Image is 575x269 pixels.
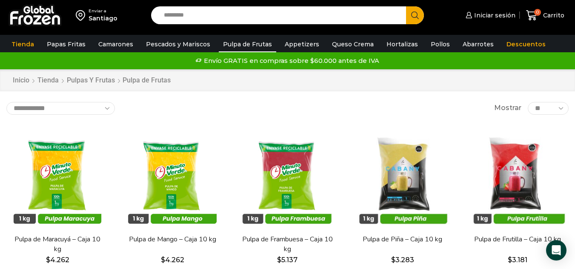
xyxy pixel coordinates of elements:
[7,36,38,52] a: Tienda
[534,9,541,16] span: 0
[508,256,512,264] span: $
[46,256,50,264] span: $
[472,235,564,244] a: Pulpa de Frutilla – Caja 10 kg
[89,8,117,14] div: Enviar a
[328,36,378,52] a: Queso Crema
[241,235,333,254] a: Pulpa de Frambuesa – Caja 10 kg
[142,36,215,52] a: Pescados y Mariscos
[37,76,59,85] a: Tienda
[12,76,30,85] a: Inicio
[66,76,115,85] a: Pulpas y Frutas
[406,6,424,24] button: Search button
[126,235,218,244] a: Pulpa de Mango – Caja 10 kg
[94,36,137,52] a: Camarones
[391,256,395,264] span: $
[76,8,89,23] img: address-field-icon.svg
[12,76,171,85] nav: Breadcrumb
[277,256,298,264] bdi: 5.137
[494,103,521,113] span: Mostrar
[502,36,550,52] a: Descuentos
[11,235,103,254] a: Pulpa de Maracuyá – Caja 10 kg
[123,76,171,84] h1: Pulpa de Frutas
[524,6,566,25] a: 0 Carrito
[546,240,566,261] div: Open Intercom Messenger
[161,256,184,264] bdi: 4.262
[43,36,90,52] a: Papas Fritas
[391,256,414,264] bdi: 3.283
[508,256,527,264] bdi: 3.181
[89,14,117,23] div: Santiago
[46,256,69,264] bdi: 4.262
[277,256,281,264] span: $
[458,36,498,52] a: Abarrotes
[382,36,422,52] a: Hortalizas
[426,36,454,52] a: Pollos
[357,235,449,244] a: Pulpa de Piña – Caja 10 kg
[280,36,323,52] a: Appetizers
[463,7,515,24] a: Iniciar sesión
[541,11,564,20] span: Carrito
[219,36,276,52] a: Pulpa de Frutas
[6,102,115,115] select: Pedido de la tienda
[161,256,165,264] span: $
[472,11,515,20] span: Iniciar sesión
